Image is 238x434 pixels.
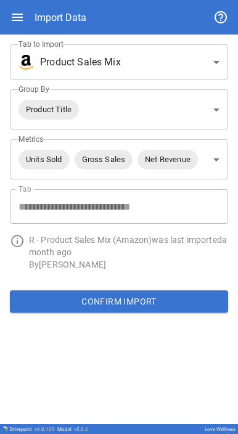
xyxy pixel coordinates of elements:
span: v 6.0.109 [35,427,55,432]
span: Gross Sales [75,152,133,166]
div: Love Wellness [205,427,236,432]
img: Drivepoint [2,426,7,431]
span: Product Title [18,102,79,117]
div: Import Data [35,12,86,23]
p: By [PERSON_NAME] [29,258,228,271]
p: R - Product Sales Mix (Amazon) was last imported a month ago [29,234,228,258]
div: Model [57,427,88,432]
label: Tab [18,184,31,194]
span: info_outline [10,234,25,248]
img: brand icon not found [18,55,33,70]
button: Confirm Import [10,290,228,313]
span: Units Sold [18,152,70,166]
div: Drivepoint [10,427,55,432]
label: Tab to Import [18,39,64,49]
label: Group By [18,84,49,94]
label: Metrics [18,134,43,144]
span: Net Revenue [137,152,198,166]
span: Product Sales Mix [40,55,121,70]
span: v 5.0.2 [74,427,88,432]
